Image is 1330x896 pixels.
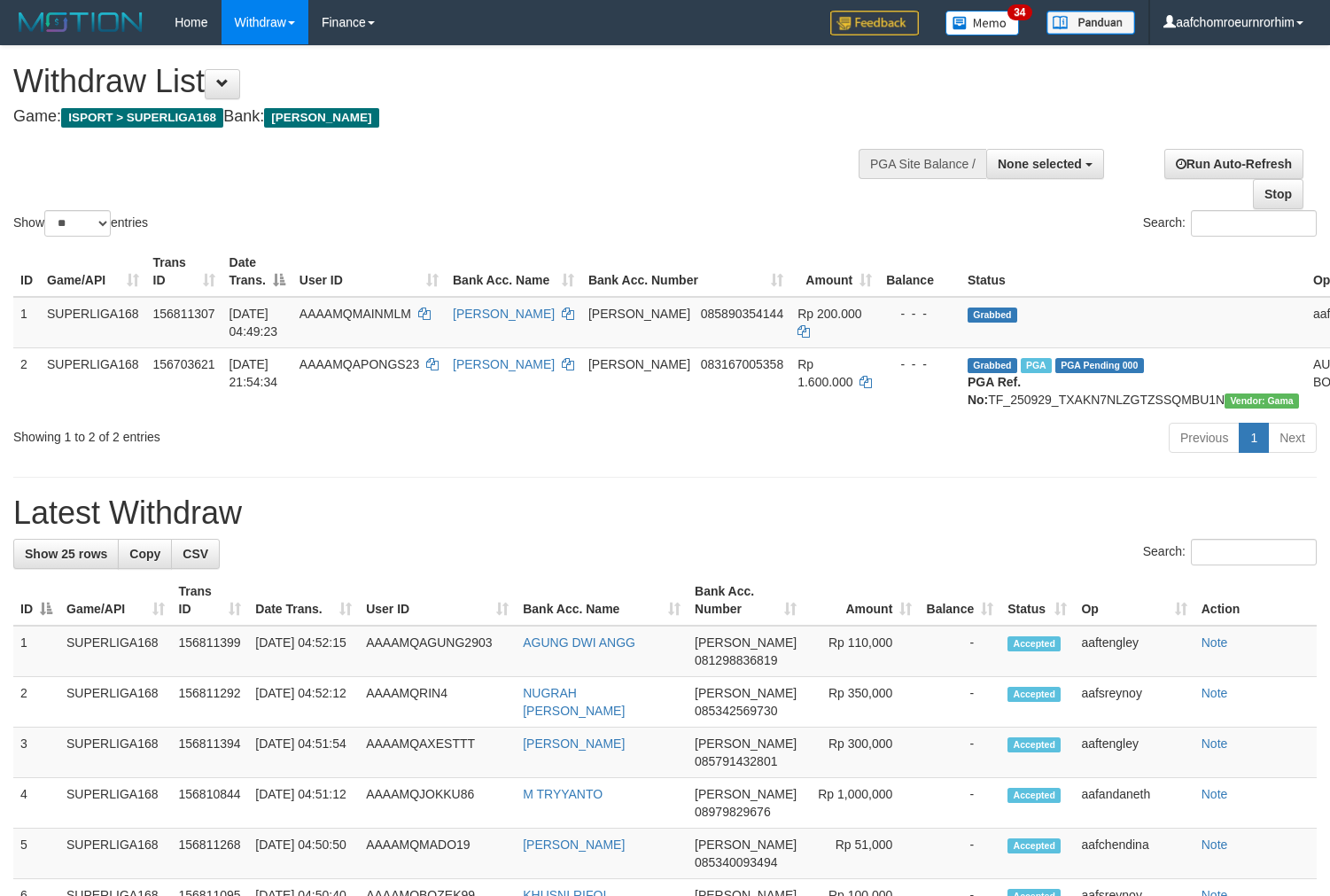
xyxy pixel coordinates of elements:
[453,357,555,371] a: [PERSON_NAME]
[248,677,359,728] td: [DATE] 04:52:12
[13,246,40,297] th: ID
[1007,838,1061,853] span: Accepted
[129,547,160,561] span: Copy
[13,297,40,348] td: 1
[446,246,581,297] th: Bank Acc. Name: activate to sort column ascending
[968,308,1017,323] span: Grabbed
[695,855,777,869] span: Copy 085340093494 to clipboard
[804,829,919,879] td: Rp 51,000
[695,838,797,852] span: [PERSON_NAME]
[1202,686,1228,700] a: Note
[1055,358,1144,373] span: PGA Pending
[13,347,40,416] td: 2
[13,210,148,237] label: Show entries
[695,736,797,751] span: [PERSON_NAME]
[1225,393,1299,409] span: Vendor URL: https://trx31.1velocity.biz
[919,626,1000,677] td: -
[13,626,59,677] td: 1
[172,728,249,778] td: 156811394
[968,358,1017,373] span: Grabbed
[961,347,1306,416] td: TF_250929_TXAKN7NLZGTZSSQMBU1N
[359,778,516,829] td: AAAAMQJOKKU86
[1202,635,1228,650] a: Note
[1007,737,1061,752] span: Accepted
[1239,423,1269,453] a: 1
[804,626,919,677] td: Rp 110,000
[919,829,1000,879] td: -
[248,829,359,879] td: [DATE] 04:50:50
[523,635,635,650] a: AGUNG DWI ANGG
[516,575,688,626] th: Bank Acc. Name: activate to sort column ascending
[1202,787,1228,801] a: Note
[59,575,172,626] th: Game/API: activate to sort column ascending
[40,246,146,297] th: Game/API: activate to sort column ascending
[59,728,172,778] td: SUPERLIGA168
[61,108,223,128] span: ISPORT > SUPERLIGA168
[919,728,1000,778] td: -
[248,778,359,829] td: [DATE] 04:51:12
[153,357,215,371] span: 156703621
[172,829,249,879] td: 156811268
[248,728,359,778] td: [DATE] 04:51:54
[859,149,986,179] div: PGA Site Balance /
[523,736,625,751] a: [PERSON_NAME]
[59,677,172,728] td: SUPERLIGA168
[25,547,107,561] span: Show 25 rows
[59,778,172,829] td: SUPERLIGA168
[13,421,541,446] div: Showing 1 to 2 of 2 entries
[588,357,690,371] span: [PERSON_NAME]
[804,728,919,778] td: Rp 300,000
[171,539,220,569] a: CSV
[804,677,919,728] td: Rp 350,000
[248,575,359,626] th: Date Trans.: activate to sort column ascending
[13,495,1317,531] h1: Latest Withdraw
[13,778,59,829] td: 4
[1074,677,1194,728] td: aafsreynoy
[523,787,603,801] a: M TRYYANTO
[688,575,804,626] th: Bank Acc. Number: activate to sort column ascending
[13,575,59,626] th: ID: activate to sort column descending
[986,149,1104,179] button: None selected
[998,157,1082,171] span: None selected
[299,357,419,371] span: AAAAMQAPONGS23
[453,307,555,321] a: [PERSON_NAME]
[919,677,1000,728] td: -
[1191,539,1317,565] input: Search:
[1007,687,1061,702] span: Accepted
[1202,736,1228,751] a: Note
[1253,179,1303,209] a: Stop
[1007,788,1061,803] span: Accepted
[961,246,1306,297] th: Status
[523,838,625,852] a: [PERSON_NAME]
[695,704,777,718] span: Copy 085342569730 to clipboard
[886,355,953,373] div: - - -
[695,653,777,667] span: Copy 081298836819 to clipboard
[1164,149,1303,179] a: Run Auto-Refresh
[13,829,59,879] td: 5
[1194,575,1317,626] th: Action
[1191,210,1317,237] input: Search:
[1074,575,1194,626] th: Op: activate to sort column ascending
[695,787,797,801] span: [PERSON_NAME]
[1074,728,1194,778] td: aaftengley
[59,626,172,677] td: SUPERLIGA168
[172,626,249,677] td: 156811399
[359,575,516,626] th: User ID: activate to sort column ascending
[248,626,359,677] td: [DATE] 04:52:15
[1143,539,1317,565] label: Search:
[13,728,59,778] td: 3
[222,246,292,297] th: Date Trans.: activate to sort column descending
[797,307,861,321] span: Rp 200.000
[804,778,919,829] td: Rp 1,000,000
[804,575,919,626] th: Amount: activate to sort column ascending
[172,575,249,626] th: Trans ID: activate to sort column ascending
[695,805,771,819] span: Copy 08979829676 to clipboard
[359,677,516,728] td: AAAAMQRIN4
[1021,358,1052,373] span: Marked by aafchhiseyha
[13,108,869,126] h4: Game: Bank:
[13,539,119,569] a: Show 25 rows
[797,357,852,389] span: Rp 1.600.000
[229,357,278,389] span: [DATE] 21:54:34
[40,347,146,416] td: SUPERLIGA168
[118,539,172,569] a: Copy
